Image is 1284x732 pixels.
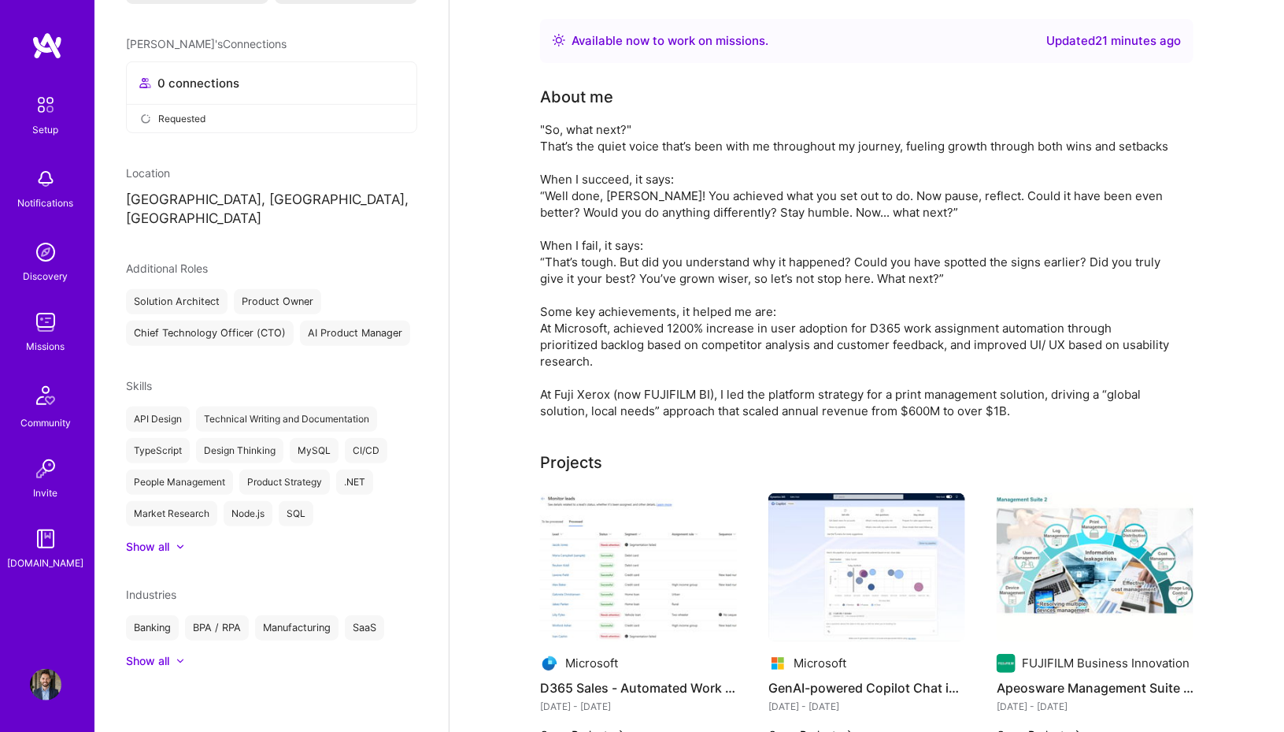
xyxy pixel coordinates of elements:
[30,523,61,555] img: guide book
[126,615,179,641] div: Banking
[139,113,152,125] i: icon PendingGray
[1046,32,1181,50] div: Updated 21 minutes ago
[768,678,965,698] h4: GenAI-powered Copilot Chat in Dynamics 365 Sales CRM
[345,615,384,641] div: SaaS
[300,321,410,346] div: AI Product Manager
[196,407,377,432] div: Technical Writing and Documentation
[27,338,65,355] div: Missions
[540,85,613,109] div: About me
[234,289,321,314] div: Product Owner
[157,75,239,91] span: 0 connections
[794,655,846,671] div: Microsoft
[336,470,373,495] div: .NET
[540,121,1170,419] div: "So, what next?" That’s the quiet voice that’s been with me throughout my journey, fueling growth...
[768,493,965,641] img: GenAI-powered Copilot Chat in Dynamics 365 Sales CRM
[997,493,1193,641] img: Apeosware Management Suite - Print Management Product
[34,485,58,501] div: Invite
[126,539,169,555] div: Show all
[27,377,65,414] img: Community
[997,654,1016,673] img: Company logo
[31,32,63,60] img: logo
[126,588,176,601] span: Industries
[30,453,61,485] img: Invite
[20,414,71,431] div: Community
[345,438,387,463] div: CI/CD
[30,163,61,195] img: bell
[1022,655,1190,671] div: FUJIFILM Business Innovation
[255,615,339,641] div: Manufacturing
[29,88,62,121] img: setup
[572,32,768,50] div: Available now to work on missions .
[126,407,190,432] div: API Design
[139,77,151,89] i: icon Collaborator
[33,121,59,138] div: Setup
[768,698,965,715] div: [DATE] - [DATE]
[540,678,737,698] h4: D365 Sales - Automated Work Assignment
[768,654,787,673] img: Company logo
[540,654,559,673] img: Company logo
[565,655,618,671] div: Microsoft
[18,195,74,211] div: Notifications
[24,268,68,284] div: Discovery
[224,501,272,526] div: Node.js
[997,698,1193,715] div: [DATE] - [DATE]
[279,501,313,526] div: SQL
[553,34,565,46] img: Availability
[30,669,61,700] img: User Avatar
[540,698,737,715] div: [DATE] - [DATE]
[126,289,228,314] div: Solution Architect
[126,35,287,52] span: [PERSON_NAME]'s Connections
[30,236,61,268] img: discovery
[126,501,217,526] div: Market Research
[126,61,417,133] button: 0 connectionsRequested
[126,653,169,669] div: Show all
[30,307,61,338] img: teamwork
[8,555,84,571] div: [DOMAIN_NAME]
[158,110,205,127] span: Requested
[540,451,602,474] div: Projects
[126,438,190,463] div: TypeScript
[185,615,249,641] div: BPA / RPA
[26,669,65,700] a: User Avatar
[126,470,233,495] div: People Management
[540,493,737,641] img: D365 Sales - Automated Work Assignment
[196,438,283,463] div: Design Thinking
[126,262,208,275] span: Additional Roles
[126,379,152,392] span: Skills
[239,470,330,495] div: Product Strategy
[997,678,1193,698] h4: Apeosware Management Suite - Print Management Product
[126,191,417,229] p: [GEOGRAPHIC_DATA], [GEOGRAPHIC_DATA], [GEOGRAPHIC_DATA]
[126,321,294,346] div: Chief Technology Officer (CTO)
[290,438,339,463] div: MySQL
[126,165,417,181] div: Location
